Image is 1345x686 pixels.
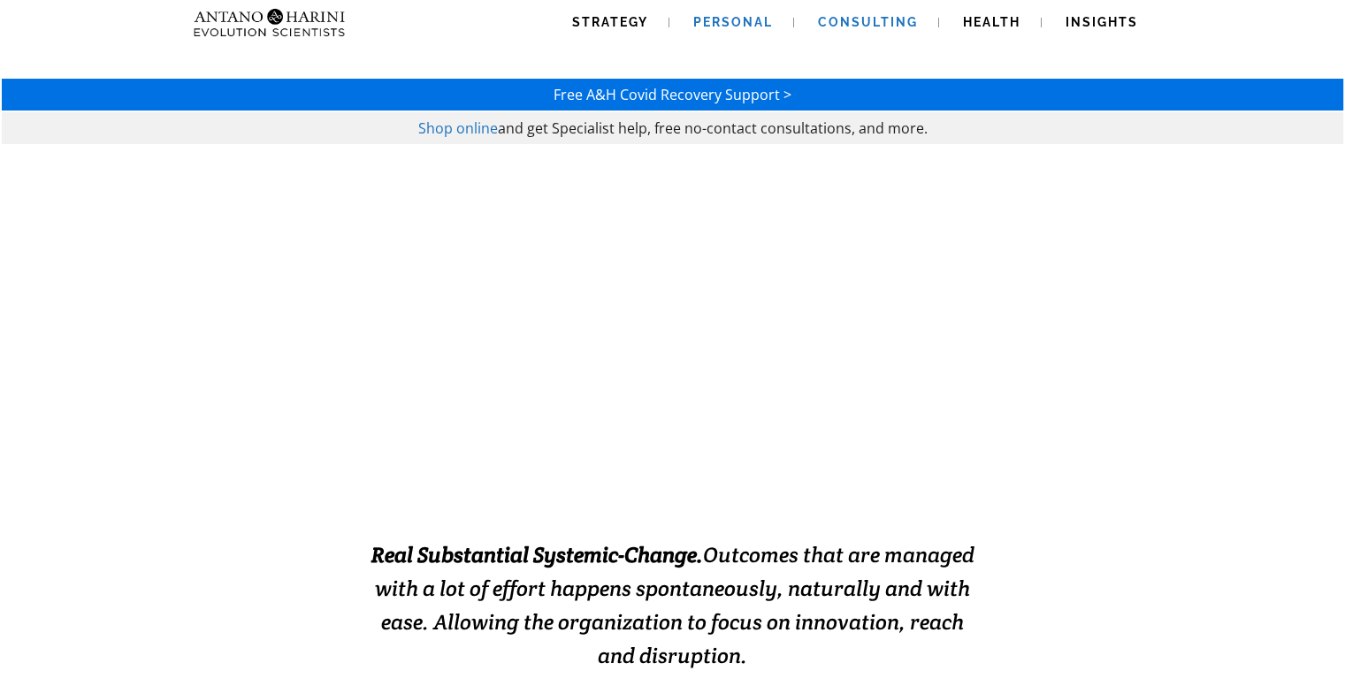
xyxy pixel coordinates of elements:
[498,118,928,138] span: and get Specialist help, free no-contact consultations, and more.
[1066,15,1138,29] span: Insights
[693,15,773,29] span: Personal
[371,541,703,568] strong: Real Substantial Systemic-Change.
[818,15,918,29] span: Consulting
[572,15,648,29] span: Strategy
[371,541,974,669] span: Outcomes that are managed with a lot of effort happens spontaneously, naturally and with ease. Al...
[418,118,498,138] a: Shop online
[318,431,1027,474] strong: EXCELLENCE INSTALLATION. ENABLED.
[963,15,1020,29] span: Health
[554,85,791,104] a: Free A&H Covid Recovery Support >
